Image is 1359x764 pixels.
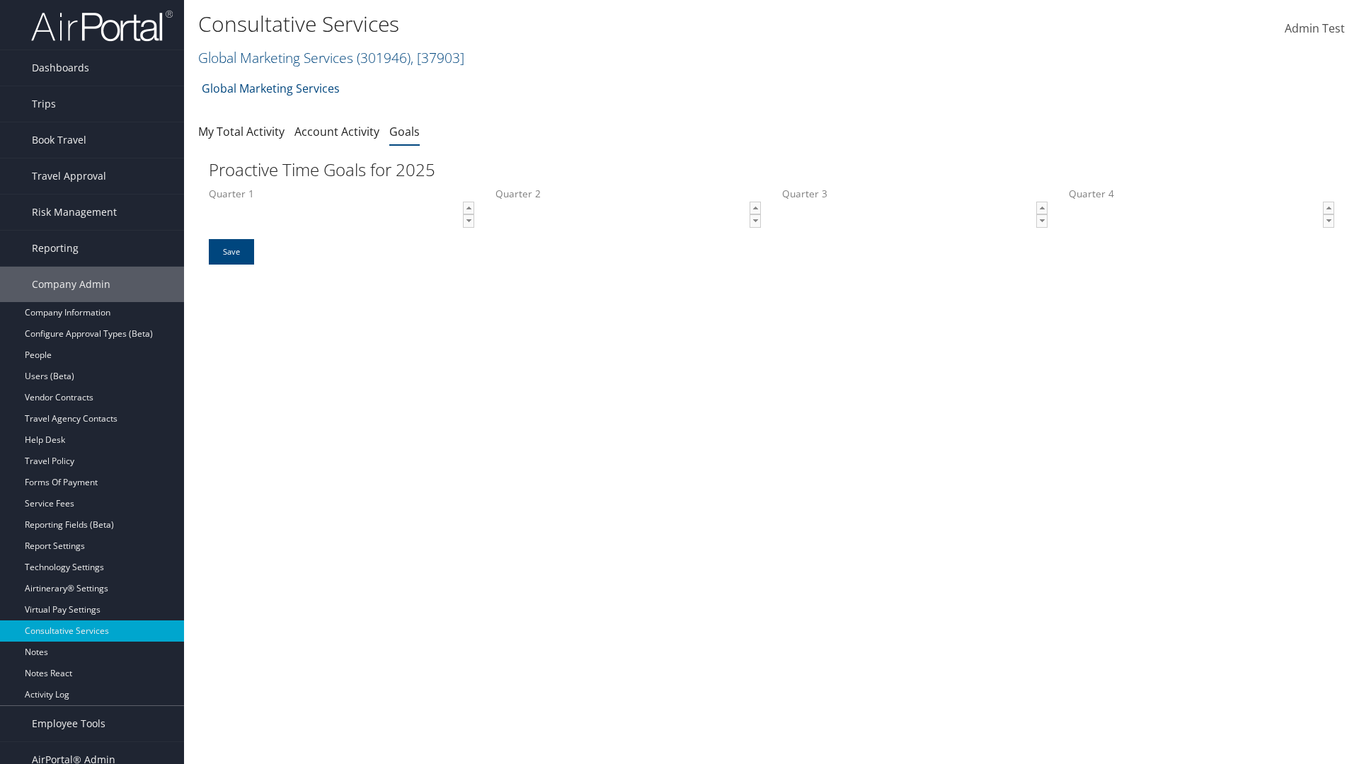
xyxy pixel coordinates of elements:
span: Book Travel [32,122,86,158]
span: ▲ [1324,202,1335,214]
span: ▲ [750,202,762,214]
a: ▼ [1036,214,1048,228]
span: Reporting [32,231,79,266]
h1: Consultative Services [198,9,963,39]
a: Global Marketing Services [202,74,340,103]
a: ▲ [750,202,761,215]
span: Employee Tools [32,706,105,741]
label: Quarter 4 [1069,187,1334,238]
span: Trips [32,86,56,122]
a: ▼ [1323,214,1334,228]
span: ▼ [464,215,475,226]
span: ▼ [1037,215,1048,226]
label: Quarter 1 [209,187,474,238]
a: Account Activity [294,124,379,139]
span: ( 301946 ) [357,48,411,67]
a: My Total Activity [198,124,285,139]
label: Quarter 3 [782,187,1048,238]
a: ▼ [463,214,474,228]
span: Company Admin [32,267,110,302]
img: airportal-logo.png [31,9,173,42]
a: ▼ [750,214,761,228]
a: ▲ [463,202,474,215]
span: ▲ [464,202,475,214]
span: Travel Approval [32,158,106,194]
span: , [ 37903 ] [411,48,464,67]
span: Risk Management [32,195,117,230]
a: Global Marketing Services [198,48,464,67]
span: ▼ [1324,215,1335,226]
span: Dashboards [32,50,89,86]
input: Save [209,239,254,265]
a: ▲ [1036,202,1048,215]
h2: Proactive Time Goals for 2025 [209,158,1334,182]
span: ▲ [1037,202,1048,214]
a: Admin Test [1285,7,1345,51]
label: Quarter 2 [495,187,761,238]
span: Admin Test [1285,21,1345,36]
span: ▼ [750,215,762,226]
a: ▲ [1323,202,1334,215]
a: Goals [389,124,420,139]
